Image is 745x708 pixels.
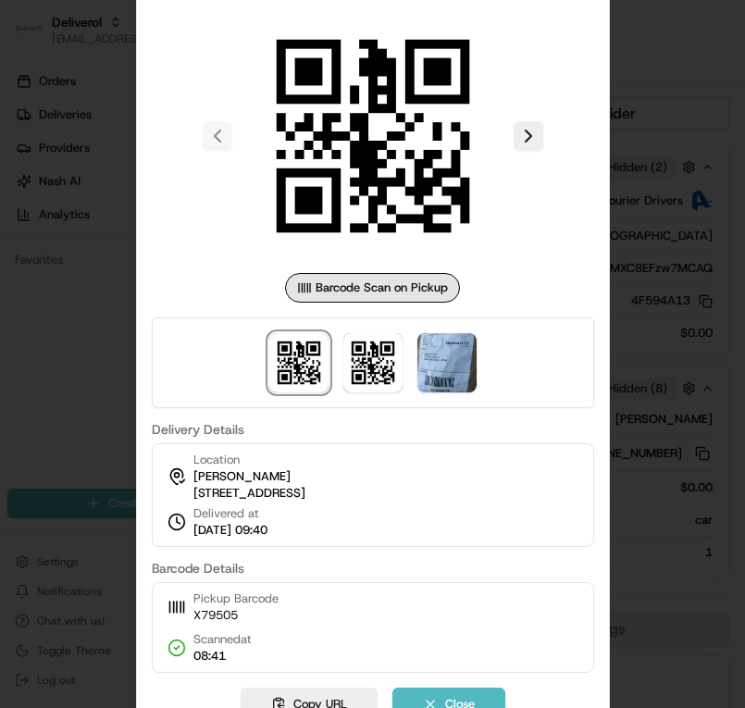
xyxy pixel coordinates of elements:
[193,522,267,539] span: [DATE] 09:40
[343,333,403,392] img: barcode_scan_on_dropoff image
[417,333,477,392] img: photo_proof_of_delivery image
[193,505,267,522] span: Delivered at
[152,562,594,575] label: Barcode Details
[19,74,337,104] p: Welcome 👋
[193,485,305,502] span: [STREET_ADDRESS]
[37,268,142,287] span: Knowledge Base
[19,177,52,210] img: 1736555255976-a54dd68f-1ca7-489b-9aae-adbdc363a1c4
[315,182,337,205] button: Start new chat
[156,270,171,285] div: 💻
[130,313,224,328] a: Powered byPylon
[11,261,149,294] a: 📗Knowledge Base
[48,119,305,139] input: Clear
[269,333,329,392] img: barcode_scan_on_pickup image
[193,452,240,468] span: Location
[193,468,291,485] span: [PERSON_NAME]
[152,423,594,436] label: Delivery Details
[285,273,460,303] div: Barcode Scan on Pickup
[193,607,279,624] span: X79505
[184,314,224,328] span: Pylon
[193,590,279,607] span: Pickup Barcode
[193,648,252,665] span: 08:41
[63,177,304,195] div: Start new chat
[240,3,506,269] img: barcode_scan_on_pickup image
[193,631,252,648] span: Scanned at
[19,270,33,285] div: 📗
[149,261,304,294] a: 💻API Documentation
[175,268,297,287] span: API Documentation
[19,19,56,56] img: Nash
[63,195,234,210] div: We're available if you need us!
